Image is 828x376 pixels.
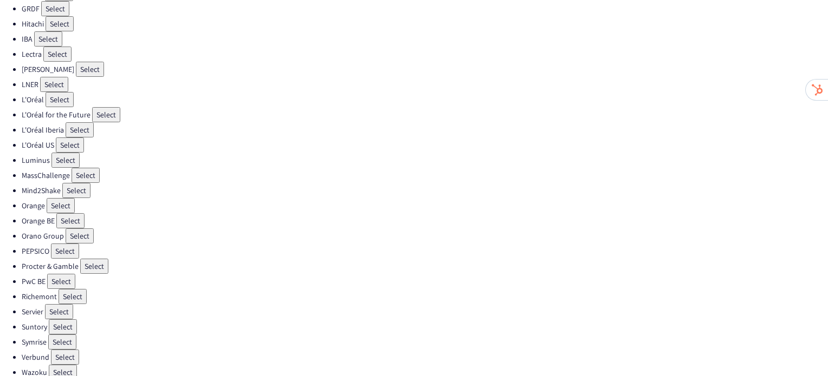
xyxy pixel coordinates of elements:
[76,62,104,77] button: Select
[774,324,828,376] iframe: Chat Widget
[22,31,828,47] li: IBA
[22,228,828,243] li: Orano Group
[51,153,80,168] button: Select
[22,334,828,349] li: Symrise
[56,213,85,228] button: Select
[22,319,828,334] li: Suntory
[22,137,828,153] li: L'Oréal US
[43,47,72,62] button: Select
[51,349,79,365] button: Select
[66,228,94,243] button: Select
[22,168,828,183] li: MassChallenge
[22,213,828,228] li: Orange BE
[62,183,90,198] button: Select
[48,334,76,349] button: Select
[59,289,87,304] button: Select
[22,183,828,198] li: Mind2Shake
[56,137,84,153] button: Select
[22,62,828,77] li: [PERSON_NAME]
[22,259,828,274] li: Procter & Gamble
[92,107,120,122] button: Select
[46,16,74,31] button: Select
[22,274,828,289] li: PwC BE
[22,77,828,92] li: LNER
[51,243,79,259] button: Select
[22,153,828,168] li: Luminus
[34,31,62,47] button: Select
[22,122,828,137] li: L'Oréal Iberia
[80,259,108,274] button: Select
[22,349,828,365] li: Verbund
[47,198,75,213] button: Select
[46,92,74,107] button: Select
[41,1,69,16] button: Select
[47,274,75,289] button: Select
[22,16,828,31] li: Hitachi
[49,319,77,334] button: Select
[66,122,94,137] button: Select
[22,304,828,319] li: Servier
[22,198,828,213] li: Orange
[45,304,73,319] button: Select
[22,1,828,16] li: GRDF
[22,107,828,122] li: L'Oréal for the Future
[22,92,828,107] li: L'Oréal
[22,47,828,62] li: Lectra
[22,243,828,259] li: PEPSICO
[72,168,100,183] button: Select
[40,77,68,92] button: Select
[22,289,828,304] li: Richemont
